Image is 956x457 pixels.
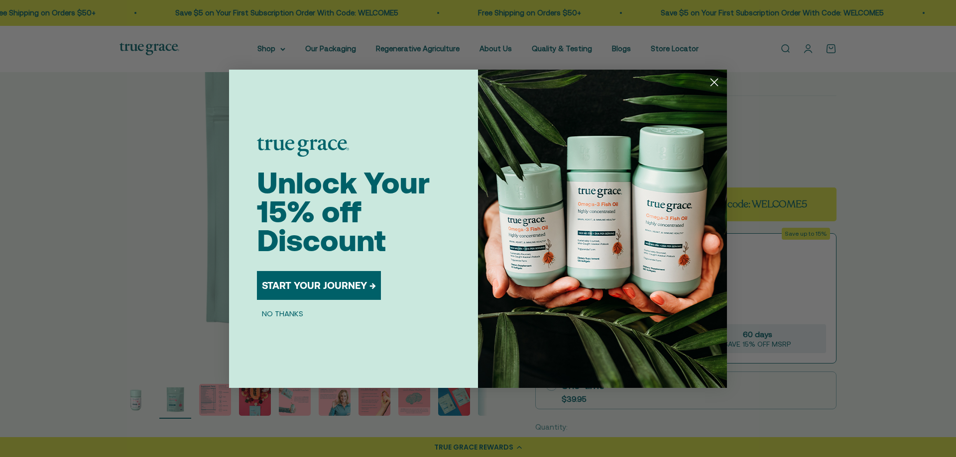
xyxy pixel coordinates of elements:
img: logo placeholder [257,138,349,157]
img: 098727d5-50f8-4f9b-9554-844bb8da1403.jpeg [478,70,727,388]
button: Close dialog [706,74,723,91]
button: NO THANKS [257,308,308,320]
span: Unlock Your 15% off Discount [257,166,430,258]
button: START YOUR JOURNEY → [257,271,381,300]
